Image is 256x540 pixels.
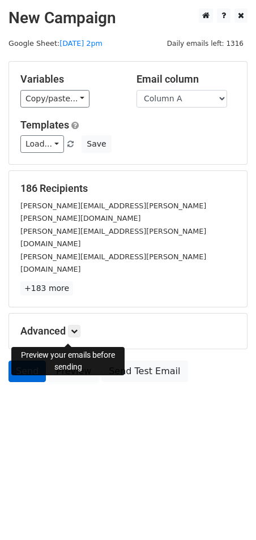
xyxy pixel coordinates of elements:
[20,227,206,248] small: [PERSON_NAME][EMAIL_ADDRESS][PERSON_NAME][DOMAIN_NAME]
[20,119,69,131] a: Templates
[8,8,248,28] h2: New Campaign
[20,252,206,274] small: [PERSON_NAME][EMAIL_ADDRESS][PERSON_NAME][DOMAIN_NAME]
[20,325,236,337] h5: Advanced
[11,347,125,375] div: Preview your emails before sending
[199,486,256,540] iframe: Chat Widget
[20,202,206,223] small: [PERSON_NAME][EMAIL_ADDRESS][PERSON_NAME][PERSON_NAME][DOMAIN_NAME]
[20,73,120,85] h5: Variables
[20,90,89,108] a: Copy/paste...
[8,361,46,382] a: Send
[20,135,64,153] a: Load...
[59,39,103,48] a: [DATE] 2pm
[82,135,111,153] button: Save
[101,361,187,382] a: Send Test Email
[20,182,236,195] h5: 186 Recipients
[163,37,248,50] span: Daily emails left: 1316
[8,39,103,48] small: Google Sheet:
[136,73,236,85] h5: Email column
[163,39,248,48] a: Daily emails left: 1316
[20,281,73,295] a: +183 more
